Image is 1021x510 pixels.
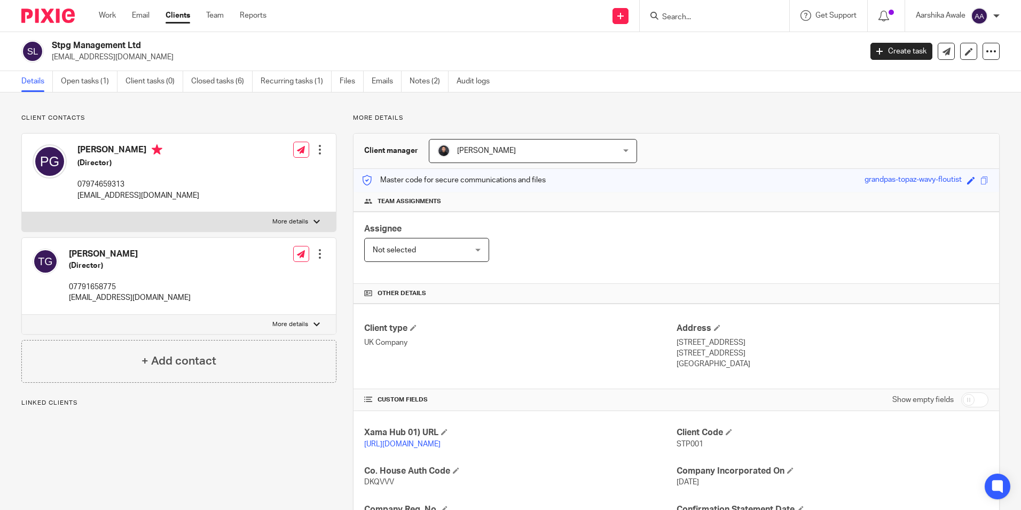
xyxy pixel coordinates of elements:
span: Other details [378,289,426,298]
img: svg%3E [33,144,67,179]
span: [DATE] [677,478,699,486]
span: [PERSON_NAME] [457,147,516,154]
a: Team [206,10,224,21]
a: Create task [870,43,932,60]
p: Client contacts [21,114,336,122]
a: Recurring tasks (1) [261,71,332,92]
a: Details [21,71,53,92]
a: Audit logs [457,71,498,92]
span: STP001 [677,441,703,448]
a: Notes (2) [410,71,449,92]
h5: (Director) [77,158,199,168]
h4: Address [677,323,988,334]
p: More details [353,114,1000,122]
a: Closed tasks (6) [191,71,253,92]
a: Files [340,71,364,92]
a: [URL][DOMAIN_NAME] [364,441,441,448]
a: Client tasks (0) [125,71,183,92]
img: My%20Photo.jpg [437,144,450,157]
p: Linked clients [21,399,336,407]
input: Search [661,13,757,22]
p: 07974659313 [77,179,199,190]
h4: + Add contact [142,353,216,369]
p: [EMAIL_ADDRESS][DOMAIN_NAME] [69,292,191,303]
a: Emails [372,71,402,92]
h4: Client Code [677,427,988,438]
span: Team assignments [378,197,441,206]
p: 07791658775 [69,282,191,292]
a: Clients [166,10,190,21]
h4: [PERSON_NAME] [69,249,191,260]
label: Show empty fields [892,395,954,405]
span: Not selected [373,246,416,254]
a: Email [132,10,150,21]
img: svg%3E [971,7,988,25]
p: UK Company [364,337,676,348]
span: Assignee [364,225,402,233]
h4: Client type [364,323,676,334]
p: [EMAIL_ADDRESS][DOMAIN_NAME] [77,190,199,201]
img: svg%3E [33,249,58,274]
h2: Stpg Management Ltd [52,40,694,51]
p: [STREET_ADDRESS] [677,337,988,348]
h5: (Director) [69,260,191,271]
a: Open tasks (1) [61,71,117,92]
h4: [PERSON_NAME] [77,144,199,158]
p: Master code for secure communications and files [362,175,546,186]
p: [EMAIL_ADDRESS][DOMAIN_NAME] [52,52,854,63]
p: [GEOGRAPHIC_DATA] [677,359,988,369]
h4: Co. House Auth Code [364,466,676,477]
h4: Company Incorporated On [677,466,988,477]
img: svg%3E [21,40,44,63]
h3: Client manager [364,145,418,156]
img: Pixie [21,9,75,23]
i: Primary [152,144,162,155]
h4: Xama Hub 01) URL [364,427,676,438]
a: Work [99,10,116,21]
span: Get Support [815,12,857,19]
div: grandpas-topaz-wavy-floutist [865,174,962,187]
p: Aarshika Awale [916,10,965,21]
p: [STREET_ADDRESS] [677,348,988,359]
h4: CUSTOM FIELDS [364,396,676,404]
p: More details [272,320,308,329]
a: Reports [240,10,266,21]
span: DKQVVV [364,478,394,486]
p: More details [272,218,308,226]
